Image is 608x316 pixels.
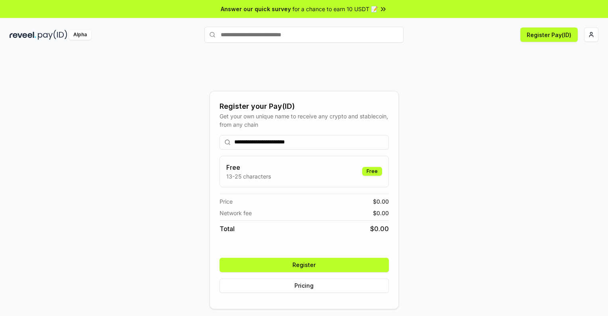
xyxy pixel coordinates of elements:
[221,5,291,13] span: Answer our quick survey
[226,163,271,172] h3: Free
[220,101,389,112] div: Register your Pay(ID)
[373,197,389,206] span: $ 0.00
[370,224,389,234] span: $ 0.00
[373,209,389,217] span: $ 0.00
[226,172,271,181] p: 13-25 characters
[38,30,67,40] img: pay_id
[292,5,378,13] span: for a chance to earn 10 USDT 📝
[69,30,91,40] div: Alpha
[220,279,389,293] button: Pricing
[220,197,233,206] span: Price
[220,258,389,272] button: Register
[520,27,578,42] button: Register Pay(ID)
[220,224,235,234] span: Total
[10,30,36,40] img: reveel_dark
[220,112,389,129] div: Get your own unique name to receive any crypto and stablecoin, from any chain
[362,167,382,176] div: Free
[220,209,252,217] span: Network fee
